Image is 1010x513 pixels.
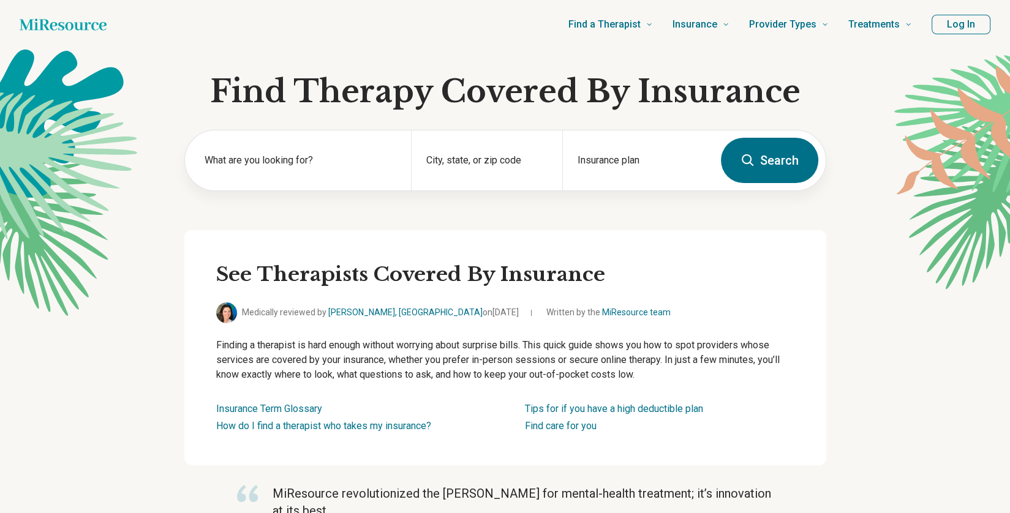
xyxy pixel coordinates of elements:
[205,153,397,168] label: What are you looking for?
[216,403,322,414] a: Insurance Term Glossary
[216,420,431,432] a: How do I find a therapist who takes my insurance?
[20,12,107,37] a: Home page
[602,307,671,317] a: MiResource team
[546,306,671,319] span: Written by the
[525,403,703,414] a: Tips for if you have a high deductible plan
[673,16,717,33] span: Insurance
[525,420,597,432] a: Find care for you
[242,306,519,319] span: Medically reviewed by
[483,307,519,317] span: on [DATE]
[932,15,990,34] button: Log In
[328,307,483,317] a: [PERSON_NAME], [GEOGRAPHIC_DATA]
[216,338,794,382] p: Finding a therapist is hard enough without worrying about surprise bills. This quick guide shows ...
[216,262,794,288] h2: See Therapists Covered By Insurance
[721,138,818,183] button: Search
[848,16,900,33] span: Treatments
[568,16,641,33] span: Find a Therapist
[749,16,816,33] span: Provider Types
[184,73,826,110] h1: Find Therapy Covered By Insurance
